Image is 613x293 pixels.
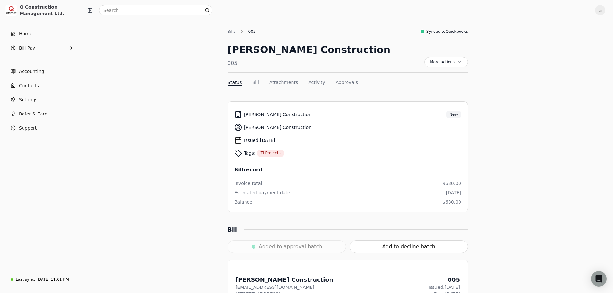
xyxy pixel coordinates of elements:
div: 005 [429,275,460,284]
div: Bill [228,225,244,234]
a: Settings [3,93,79,106]
div: Invoice total [234,180,262,187]
div: Open Intercom Messenger [591,271,607,287]
button: Status [228,79,242,86]
span: Issued: [DATE] [244,137,275,144]
img: 3171ca1f-602b-4dfe-91f0-0ace091e1481.jpeg [5,5,17,16]
span: [PERSON_NAME] Construction [244,124,311,131]
button: Approvals [336,79,358,86]
span: [PERSON_NAME] Construction [244,111,311,118]
span: Contacts [19,82,39,89]
div: [DATE] [446,189,461,196]
button: Add to decline batch [350,240,468,253]
button: Refer & Earn [3,107,79,120]
div: Estimated payment date [234,189,290,196]
span: Bill record [234,166,269,174]
span: Settings [19,96,37,103]
span: TI Projects [261,150,281,156]
div: [PERSON_NAME] Construction [236,275,333,284]
button: Support [3,122,79,134]
div: [EMAIL_ADDRESS][DOMAIN_NAME] [236,284,333,291]
button: Bill Pay [3,41,79,54]
a: Contacts [3,79,79,92]
button: Activity [308,79,325,86]
span: Accounting [19,68,44,75]
span: New [450,112,458,117]
div: Issued: [DATE] [429,284,460,291]
div: [DATE] 11:01 PM [36,277,69,282]
nav: Breadcrumb [228,28,259,35]
div: $630.00 [442,199,461,206]
a: Home [3,27,79,40]
span: Home [19,31,32,37]
div: $630.00 [442,180,461,187]
a: Last sync:[DATE] 11:01 PM [3,274,79,285]
div: Bills [228,29,239,34]
input: Search [99,5,212,15]
span: Tags: [244,150,255,157]
button: G [595,5,605,15]
span: Synced to Quickbooks [426,29,468,34]
button: Attachments [269,79,298,86]
div: 005 [228,60,390,67]
div: Last sync: [16,277,35,282]
div: [PERSON_NAME] Construction [228,42,390,57]
button: Bill [252,79,259,86]
span: Bill Pay [19,45,35,51]
div: 005 [245,29,259,34]
div: Q Construction Management Ltd. [20,4,77,17]
span: Refer & Earn [19,111,48,117]
div: Balance [234,199,252,206]
a: Accounting [3,65,79,78]
span: Support [19,125,37,132]
button: More actions [424,57,468,67]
